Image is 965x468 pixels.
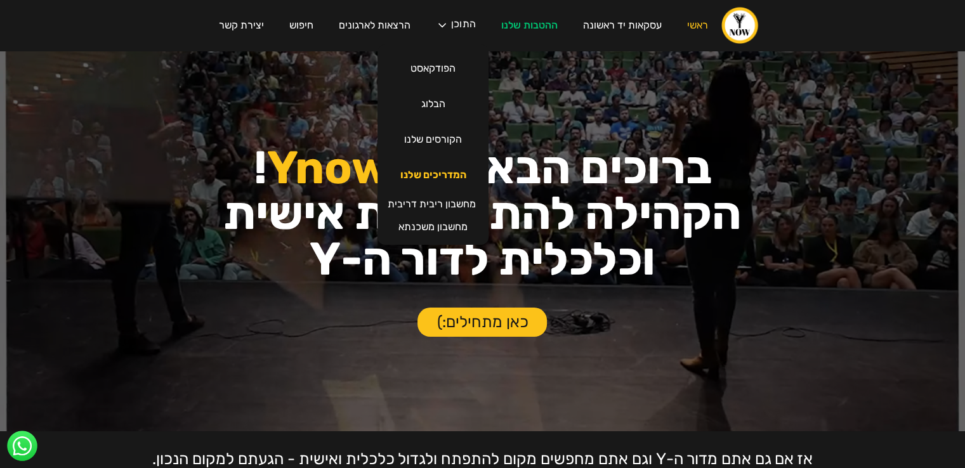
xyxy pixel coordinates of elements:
span: Ynow [266,141,389,195]
nav: התוכן [377,44,489,245]
a: home [721,6,759,44]
a: ראשי [674,8,721,43]
a: הפודקאסט [398,51,468,86]
a: מחשבון משכנתא [386,216,480,238]
a: עסקאות יד ראשונה [570,8,674,43]
div: התוכן [451,19,476,32]
a: המדריכים שלנו [388,157,479,193]
a: חיפוש [277,8,326,43]
div: התוכן [423,6,489,44]
a: הקורסים שלנו [391,122,475,157]
h1: ברוכים הבאים ל- ! הקהילה להתפתחות אישית וכלכלית לדור ה-Y [96,145,869,282]
a: הבלוג [409,86,458,122]
a: מחשבון ריבית דריבית [375,193,489,216]
a: יצירת קשר [206,8,277,43]
a: הרצאות לארגונים [326,8,423,43]
a: כאן מתחילים:) [417,308,547,337]
a: ההטבות שלנו [489,8,570,43]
